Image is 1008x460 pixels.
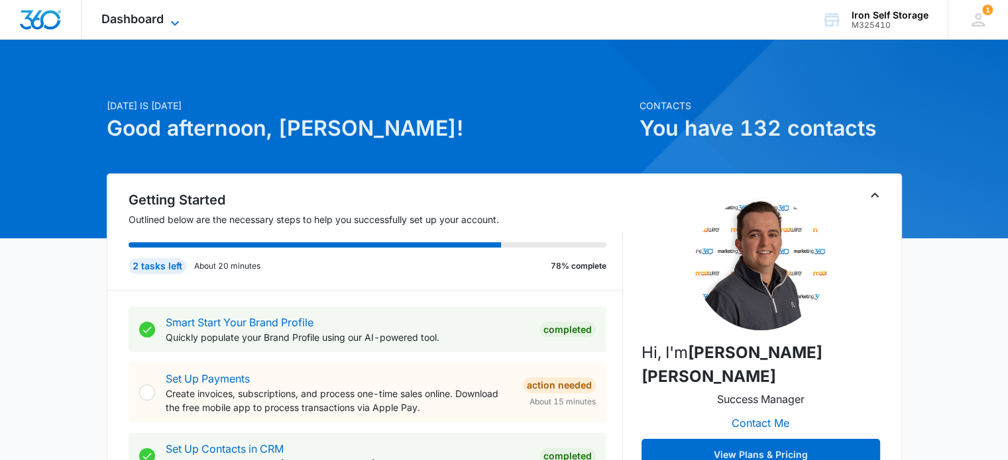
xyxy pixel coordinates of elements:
p: Contacts [640,99,902,113]
h1: Good afternoon, [PERSON_NAME]! [107,113,632,144]
div: Action Needed [523,377,596,393]
a: Smart Start Your Brand Profile [166,316,313,329]
strong: [PERSON_NAME] [PERSON_NAME] [642,343,822,386]
img: Slater Drost [695,198,827,330]
p: Success Manager [717,391,805,407]
p: Outlined below are the necessary steps to help you successfully set up your account. [129,212,623,226]
button: Contact Me [718,407,803,439]
div: account id [852,21,928,30]
p: Create invoices, subscriptions, and process one-time sales online. Download the free mobile app t... [166,387,512,414]
p: [DATE] is [DATE] [107,99,632,113]
div: 2 tasks left [129,258,186,274]
div: Completed [539,322,596,338]
p: 78% complete [551,260,606,272]
p: Hi, I'm [642,341,880,389]
a: Set Up Payments [166,372,250,385]
p: About 20 minutes [194,260,260,272]
button: Toggle Collapse [867,187,883,203]
div: notifications count [982,5,993,15]
div: account name [852,10,928,21]
span: 1 [982,5,993,15]
h2: Getting Started [129,190,623,210]
p: Quickly populate your Brand Profile using our AI-powered tool. [166,330,529,344]
a: Set Up Contacts in CRM [166,442,284,455]
h1: You have 132 contacts [640,113,902,144]
span: Dashboard [101,12,164,26]
span: About 15 minutes [530,396,596,408]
